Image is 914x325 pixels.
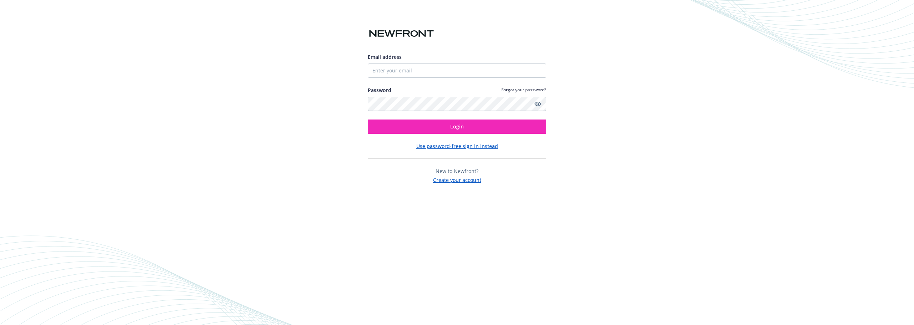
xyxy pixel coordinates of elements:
[368,27,435,40] img: Newfront logo
[436,168,478,174] span: New to Newfront?
[501,87,546,93] a: Forgot your password?
[368,97,546,111] input: Enter your password
[368,120,546,134] button: Login
[450,123,464,130] span: Login
[533,100,542,108] a: Show password
[416,142,498,150] button: Use password-free sign in instead
[368,54,402,60] span: Email address
[433,175,481,184] button: Create your account
[368,86,391,94] label: Password
[368,64,546,78] input: Enter your email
